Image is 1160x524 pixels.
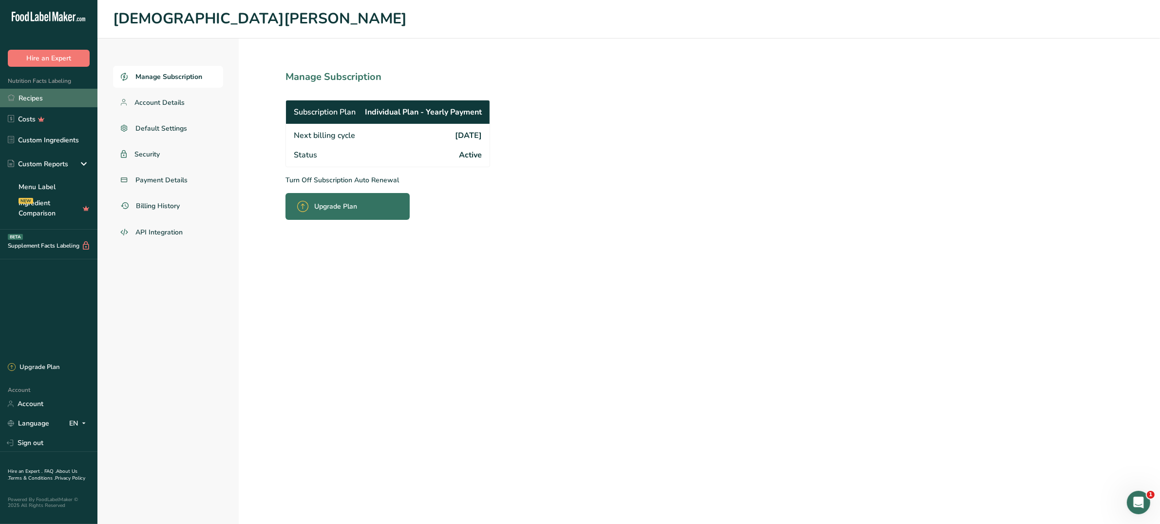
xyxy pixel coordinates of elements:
span: Next billing cycle [294,130,355,141]
span: Payment Details [135,175,188,185]
a: Payment Details [113,169,223,191]
div: NEW [19,198,33,204]
div: Custom Reports [8,159,68,169]
span: API Integration [135,227,183,237]
span: Upgrade Plan [314,201,357,212]
span: Active [459,149,482,161]
button: Hire an Expert [8,50,90,67]
iframe: Intercom live chat [1127,491,1150,514]
a: Terms & Conditions . [8,475,55,482]
div: BETA [8,234,23,240]
a: Billing History [113,195,223,217]
span: Security [134,149,160,159]
h1: Manage Subscription [285,70,533,84]
span: [DATE] [455,130,482,141]
div: Upgrade Plan [8,363,59,372]
a: API Integration [113,221,223,244]
a: About Us . [8,468,77,482]
a: Default Settings [113,117,223,139]
span: Account Details [134,97,185,108]
span: Billing History [136,201,180,211]
span: Manage Subscription [135,72,202,82]
a: Language [8,415,49,432]
a: Security [113,143,223,165]
a: Hire an Expert . [8,468,42,475]
div: EN [69,418,90,429]
span: Individual Plan - Yearly Payment [365,106,482,118]
span: Subscription Plan [294,106,356,118]
div: Powered By FoodLabelMaker © 2025 All Rights Reserved [8,497,90,508]
h1: [DEMOGRAPHIC_DATA][PERSON_NAME] [113,8,1144,30]
span: Default Settings [135,123,187,134]
a: Account Details [113,92,223,114]
a: Privacy Policy [55,475,85,482]
span: Status [294,149,317,161]
a: FAQ . [44,468,56,475]
a: Manage Subscription [113,66,223,88]
span: 1 [1147,491,1155,499]
p: Turn Off Subscription Auto Renewal [285,175,533,185]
